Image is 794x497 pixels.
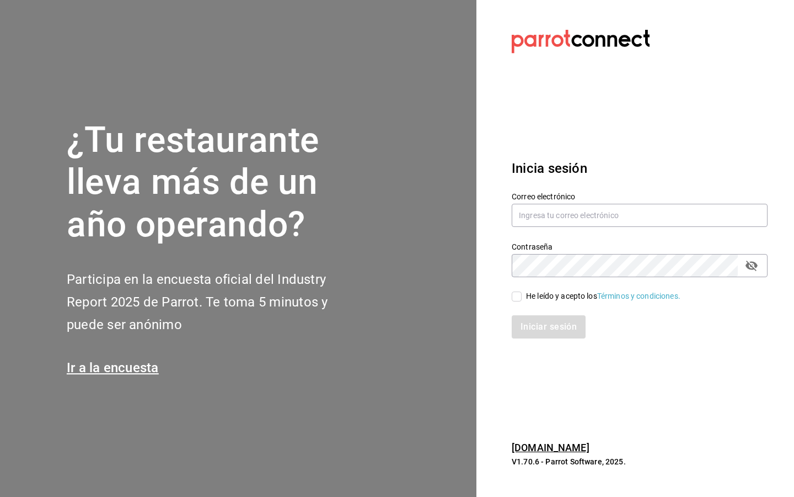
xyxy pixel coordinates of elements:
[512,456,768,467] p: V1.70.6 - Parrot Software, 2025.
[512,442,589,453] a: [DOMAIN_NAME]
[512,158,768,178] h3: Inicia sesión
[67,119,364,246] h1: ¿Tu restaurante lleva más de un año operando?
[512,242,768,250] label: Contraseña
[742,256,761,275] button: passwordField
[67,360,159,376] a: Ir a la encuesta
[526,290,680,302] div: He leído y acepto los
[67,268,364,336] h2: Participa en la encuesta oficial del Industry Report 2025 de Parrot. Te toma 5 minutos y puede se...
[512,204,768,227] input: Ingresa tu correo electrónico
[597,292,680,300] a: Términos y condiciones.
[512,192,768,200] label: Correo electrónico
